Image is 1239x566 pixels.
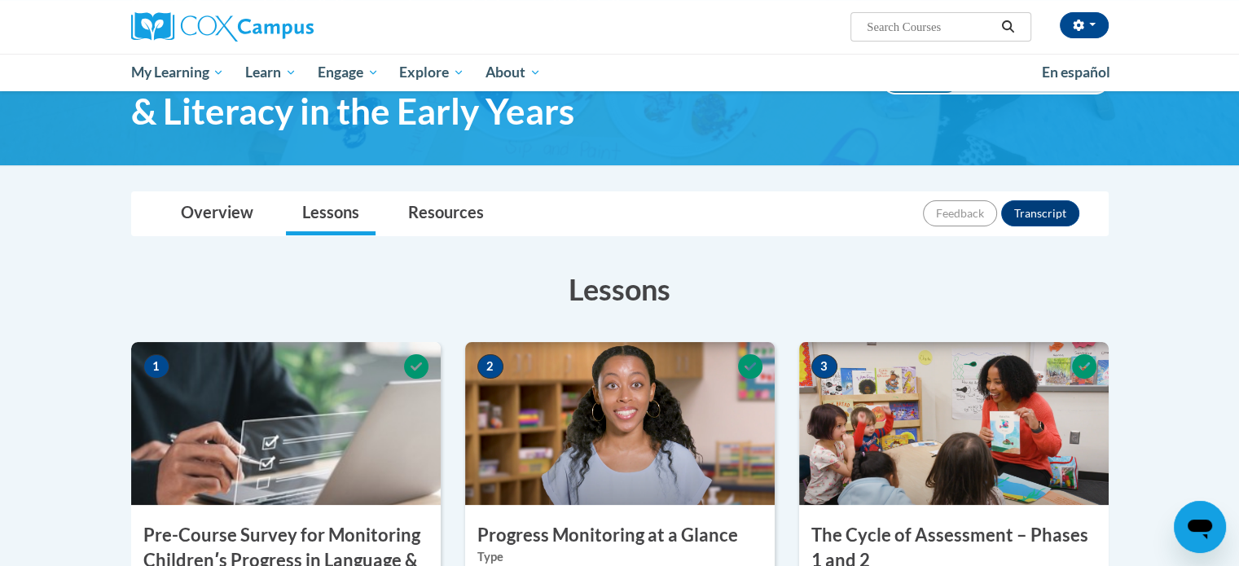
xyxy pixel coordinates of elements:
[131,269,1109,309] h3: Lessons
[389,54,475,91] a: Explore
[465,342,775,505] img: Course Image
[485,63,541,82] span: About
[235,54,307,91] a: Learn
[130,63,224,82] span: My Learning
[477,548,762,566] label: Type
[131,12,314,42] img: Cox Campus
[399,63,464,82] span: Explore
[318,63,379,82] span: Engage
[245,63,297,82] span: Learn
[1031,55,1121,90] a: En español
[307,54,389,91] a: Engage
[165,192,270,235] a: Overview
[1001,200,1079,226] button: Transcript
[107,54,1133,91] div: Main menu
[995,17,1020,37] button: Search
[143,354,169,379] span: 1
[1174,501,1226,553] iframe: Button to launch messaging window
[131,12,441,42] a: Cox Campus
[121,54,235,91] a: My Learning
[477,354,503,379] span: 2
[286,192,376,235] a: Lessons
[475,54,551,91] a: About
[1060,12,1109,38] button: Account Settings
[131,342,441,505] img: Course Image
[865,17,995,37] input: Search Courses
[465,523,775,548] h3: Progress Monitoring at a Glance
[811,354,837,379] span: 3
[923,200,997,226] button: Feedback
[1042,64,1110,81] span: En español
[799,342,1109,505] img: Course Image
[392,192,500,235] a: Resources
